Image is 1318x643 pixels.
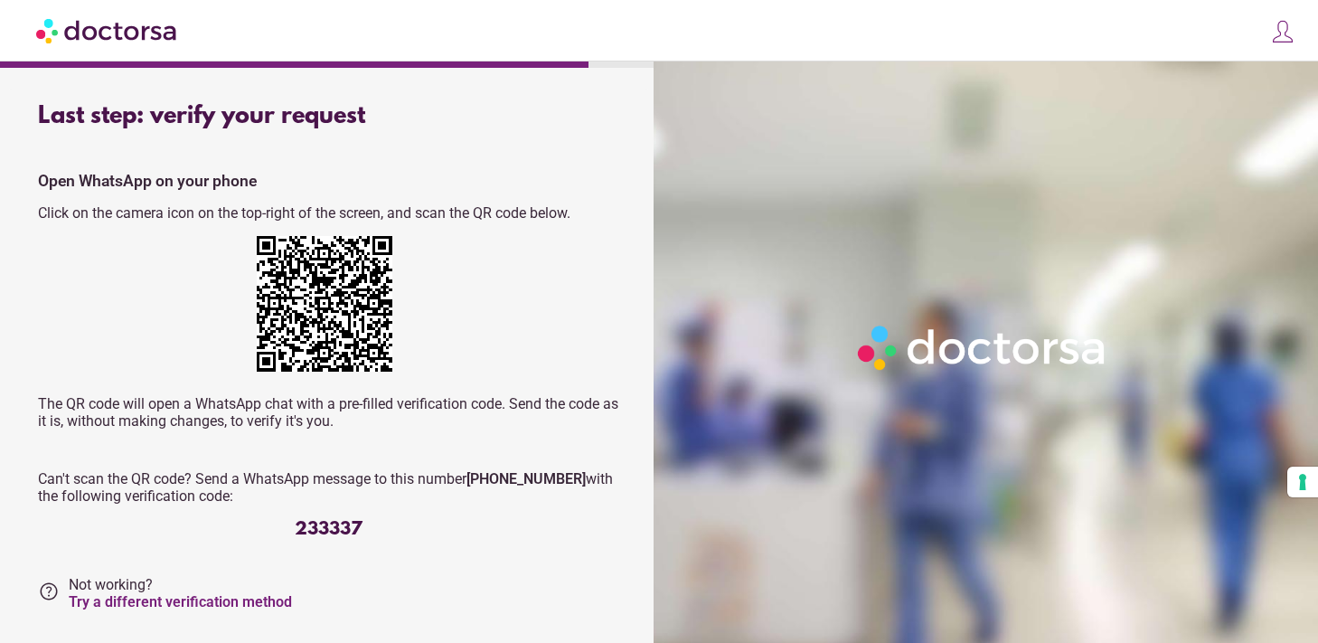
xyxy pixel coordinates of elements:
[851,318,1115,377] img: Logo-Doctorsa-trans-White-partial-flat.png
[38,103,619,130] div: Last step: verify your request
[38,204,619,222] p: Click on the camera icon on the top-right of the screen, and scan the QR code below.
[1270,19,1295,44] img: icons8-customer-100.png
[69,593,292,610] a: Try a different verification method
[38,470,619,505] p: Can't scan the QR code? Send a WhatsApp message to this number with the following verification code:
[257,236,401,381] div: https://wa.me/+12673231263?text=My+request+verification+code+is+233337
[38,395,619,430] p: The QR code will open a WhatsApp chat with a pre-filled verification code. Send the code as it is...
[1287,467,1318,497] button: Your consent preferences for tracking technologies
[38,172,257,190] strong: Open WhatsApp on your phone
[36,10,179,51] img: Doctorsa.com
[257,236,392,372] img: +EgYqbAAAABklEQVQDAAXqW0udiNKtAAAAAElFTkSuQmCC
[38,519,619,540] div: 233337
[69,576,292,610] span: Not working?
[38,581,60,602] i: help
[466,470,586,487] strong: [PHONE_NUMBER]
